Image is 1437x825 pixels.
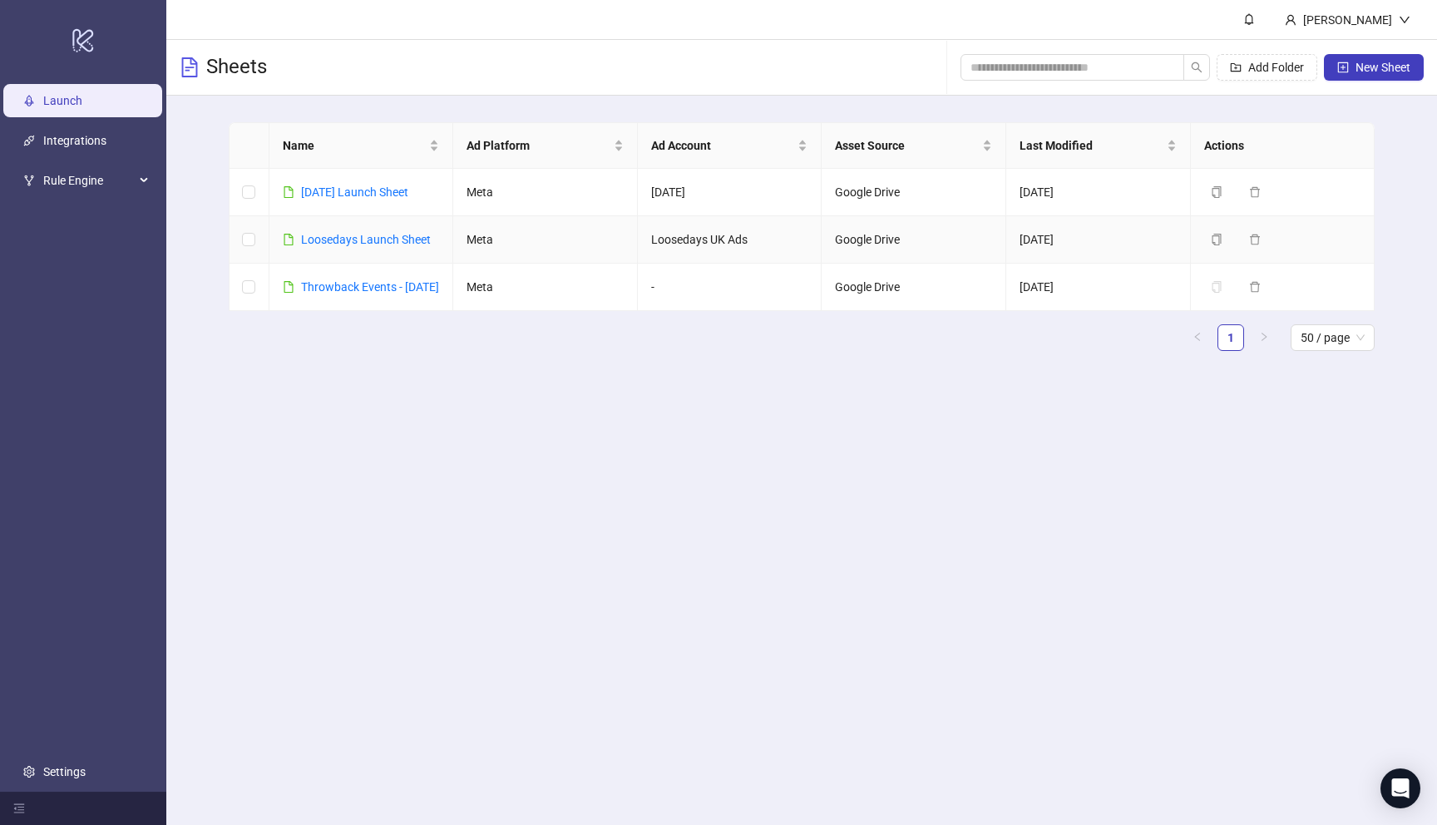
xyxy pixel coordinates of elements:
[1249,281,1261,293] span: delete
[283,186,294,198] span: file
[835,136,979,155] span: Asset Source
[1006,169,1191,216] td: [DATE]
[822,216,1006,264] td: Google Drive
[1248,61,1304,74] span: Add Folder
[1184,324,1211,351] button: left
[1193,332,1202,342] span: left
[453,216,638,264] td: Meta
[1399,14,1410,26] span: down
[1184,324,1211,351] li: Previous Page
[1006,264,1191,311] td: [DATE]
[1191,123,1375,169] th: Actions
[1285,14,1296,26] span: user
[638,264,822,311] td: -
[638,216,822,264] td: Loosedays UK Ads
[822,169,1006,216] td: Google Drive
[269,123,454,169] th: Name
[822,123,1006,169] th: Asset Source
[13,803,25,814] span: menu-fold
[1251,324,1277,351] li: Next Page
[301,185,408,199] a: [DATE] Launch Sheet
[283,136,427,155] span: Name
[651,136,795,155] span: Ad Account
[43,134,106,147] a: Integrations
[1291,324,1375,351] div: Page Size
[283,234,294,245] span: file
[1211,186,1222,198] span: copy
[1243,13,1255,25] span: bell
[43,164,135,197] span: Rule Engine
[1230,62,1242,73] span: folder-add
[453,169,638,216] td: Meta
[301,233,431,246] a: Loosedays Launch Sheet
[283,281,294,293] span: file
[1259,332,1269,342] span: right
[301,280,439,294] a: Throwback Events - [DATE]
[1249,186,1261,198] span: delete
[206,54,267,81] h3: Sheets
[822,264,1006,311] td: Google Drive
[1337,62,1349,73] span: plus-square
[1217,324,1244,351] li: 1
[1204,277,1236,297] button: The sheet needs to be migrated before it can be duplicated. Please open the sheet to migrate it.
[1006,216,1191,264] td: [DATE]
[1020,136,1163,155] span: Last Modified
[1191,62,1202,73] span: search
[1324,54,1424,81] button: New Sheet
[1380,768,1420,808] div: Open Intercom Messenger
[638,123,822,169] th: Ad Account
[1296,11,1399,29] div: [PERSON_NAME]
[467,136,610,155] span: Ad Platform
[1211,234,1222,245] span: copy
[1356,61,1410,74] span: New Sheet
[638,169,822,216] td: [DATE]
[1218,325,1243,350] a: 1
[1217,54,1317,81] button: Add Folder
[453,123,638,169] th: Ad Platform
[453,264,638,311] td: Meta
[1006,123,1191,169] th: Last Modified
[1301,325,1365,350] span: 50 / page
[180,57,200,77] span: file-text
[43,94,82,107] a: Launch
[1251,324,1277,351] button: right
[1249,234,1261,245] span: delete
[23,175,35,186] span: fork
[43,765,86,778] a: Settings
